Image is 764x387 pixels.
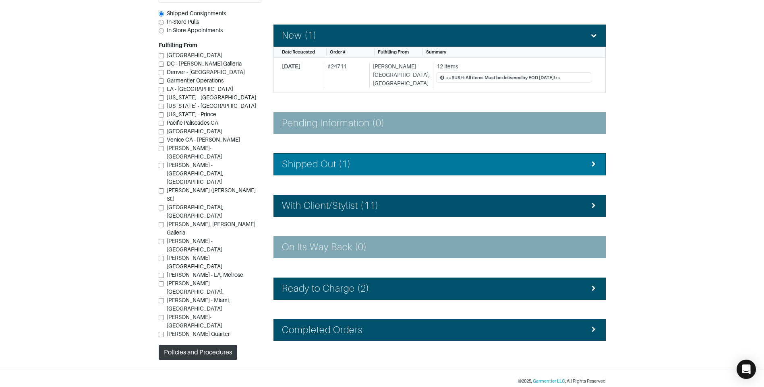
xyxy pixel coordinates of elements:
span: [PERSON_NAME][GEOGRAPHIC_DATA] [167,255,222,270]
input: [GEOGRAPHIC_DATA] [159,53,164,58]
span: Summary [426,49,446,54]
span: Fulfilling From [378,49,409,54]
h4: Pending Information (0) [282,117,385,129]
input: Denver - [GEOGRAPHIC_DATA] [159,70,164,75]
span: Shipped Consignments [167,10,226,16]
h4: Ready to Charge (2) [282,283,370,294]
span: Garmentier Operations [167,77,224,84]
h4: New (1) [282,30,317,41]
input: Garmentier Operations [159,78,164,84]
input: [GEOGRAPHIC_DATA], [GEOGRAPHIC_DATA] [159,205,164,210]
span: [PERSON_NAME] ([PERSON_NAME] St.) [167,187,256,202]
span: Pacific Paliscades CA [167,119,218,126]
a: Garmentier LLC [533,379,565,383]
input: [PERSON_NAME] ([PERSON_NAME] St.) [159,188,164,193]
input: DC - [PERSON_NAME] Galleria [159,62,164,67]
span: [PERSON_NAME]-[GEOGRAPHIC_DATA] [167,145,222,160]
input: Shipped Consignments [159,11,164,16]
input: [PERSON_NAME] - [GEOGRAPHIC_DATA], [GEOGRAPHIC_DATA] [159,163,164,168]
span: Denver - [GEOGRAPHIC_DATA] [167,69,245,75]
input: LA - [GEOGRAPHIC_DATA] [159,87,164,92]
input: [PERSON_NAME]- [GEOGRAPHIC_DATA] [159,315,164,320]
span: [GEOGRAPHIC_DATA] [167,52,222,58]
input: [PERSON_NAME], [PERSON_NAME] Galleria [159,222,164,227]
input: [PERSON_NAME][GEOGRAPHIC_DATA] [159,256,164,261]
span: [PERSON_NAME] - [GEOGRAPHIC_DATA] [167,238,222,253]
span: [US_STATE] - [GEOGRAPHIC_DATA] [167,103,256,109]
span: [PERSON_NAME]- [GEOGRAPHIC_DATA] [167,314,222,329]
h4: Completed Orders [282,324,363,336]
span: In Store Appointments [167,27,223,33]
span: In-Store Pulls [167,19,199,25]
input: [GEOGRAPHIC_DATA] [159,129,164,134]
h4: On Its Way Back (0) [282,241,367,253]
div: [PERSON_NAME] - [GEOGRAPHIC_DATA], [GEOGRAPHIC_DATA] [369,62,430,88]
span: [PERSON_NAME][GEOGRAPHIC_DATA]. [167,280,224,295]
span: [GEOGRAPHIC_DATA] [167,128,222,134]
span: Date Requested [282,49,315,54]
input: Venice CA - [PERSON_NAME] [159,138,164,143]
h4: Shipped Out (1) [282,159,351,170]
span: Order # [330,49,346,54]
span: DC - [PERSON_NAME] Galleria [167,60,242,67]
input: [US_STATE] - [GEOGRAPHIC_DATA] [159,95,164,101]
span: [DATE] [282,63,300,70]
div: **RUSH: All items Must be delivered by EOD [DATE]!** [446,74,561,81]
label: Fulfilling From [159,41,197,49]
span: Venice CA - [PERSON_NAME] [167,136,240,143]
span: [US_STATE] - [GEOGRAPHIC_DATA] [167,94,256,101]
span: [PERSON_NAME] - [GEOGRAPHIC_DATA], [GEOGRAPHIC_DATA] [167,162,224,185]
input: [PERSON_NAME] Quarter [159,332,164,337]
input: [PERSON_NAME] - Miami, [GEOGRAPHIC_DATA] [159,298,164,303]
span: [PERSON_NAME] - Miami, [GEOGRAPHIC_DATA] [167,297,230,312]
input: [US_STATE] - [GEOGRAPHIC_DATA] [159,104,164,109]
span: [PERSON_NAME] Quarter [167,331,230,337]
span: [US_STATE] - Prince [167,111,216,117]
span: [PERSON_NAME], [PERSON_NAME] Galleria [167,221,255,236]
input: [PERSON_NAME]-[GEOGRAPHIC_DATA] [159,146,164,151]
input: [PERSON_NAME][GEOGRAPHIC_DATA]. [159,281,164,286]
span: [GEOGRAPHIC_DATA], [GEOGRAPHIC_DATA] [167,204,224,219]
input: In-Store Pulls [159,20,164,25]
div: # 24711 [324,62,366,88]
button: Policies and Procedures [159,345,237,360]
input: [PERSON_NAME] - LA, Melrose [159,273,164,278]
input: [US_STATE] - Prince [159,112,164,117]
span: [PERSON_NAME] - LA, Melrose [167,272,243,278]
span: LA - [GEOGRAPHIC_DATA] [167,86,233,92]
input: Pacific Paliscades CA [159,121,164,126]
div: 12 Items [437,62,591,71]
input: [PERSON_NAME] - [GEOGRAPHIC_DATA] [159,239,164,244]
small: © 2025 , , All Rights Reserved [518,379,606,383]
div: Open Intercom Messenger [737,360,756,379]
input: In Store Appointments [159,28,164,33]
h4: With Client/Stylist (11) [282,200,379,212]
